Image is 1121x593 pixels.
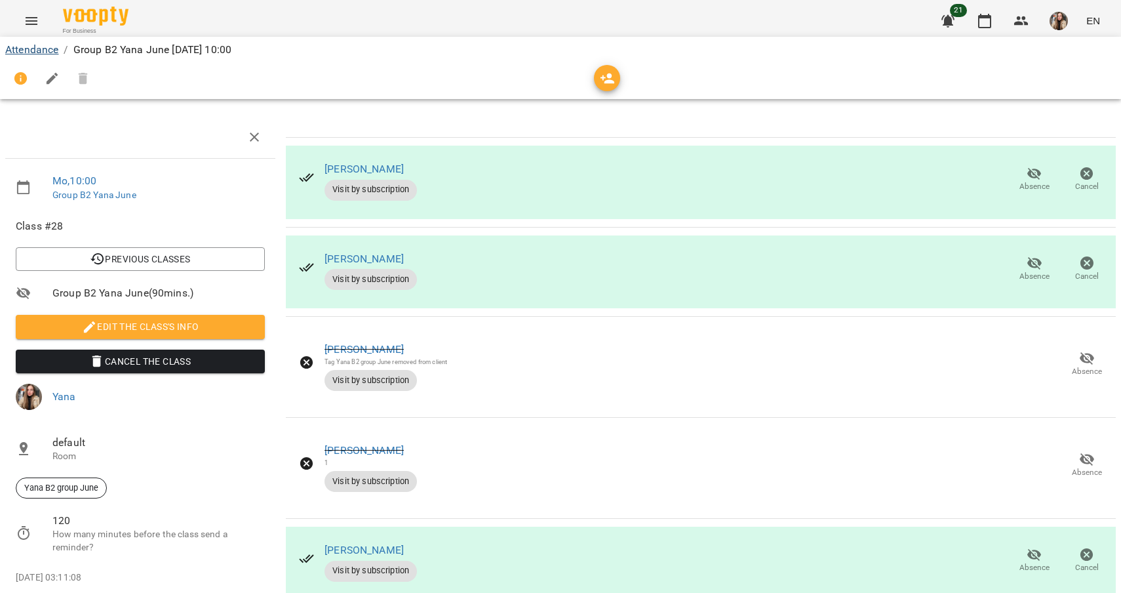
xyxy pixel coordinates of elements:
a: [PERSON_NAME] [324,253,404,265]
img: ff8a976e702017e256ed5c6ae80139e5.jpg [16,384,42,410]
img: ff8a976e702017e256ed5c6ae80139e5.jpg [1050,12,1068,30]
span: Visit by subscription [324,274,417,285]
p: How many minutes before the class send a reminder? [52,528,265,554]
button: Cancel the class [16,350,265,373]
span: Absence [1072,366,1102,377]
span: Yana B2 group June [16,482,106,494]
span: Group B2 Yana June ( 90 mins. ) [52,285,265,301]
a: Group B2 Yana June [52,190,136,200]
a: Attendance [5,43,58,56]
span: Absence [1019,271,1050,282]
button: Cancel [1061,251,1113,287]
button: Cancel [1061,161,1113,198]
span: For Business [63,27,128,35]
a: [PERSON_NAME] [324,544,404,556]
button: Absence [1008,251,1061,287]
button: Menu [16,5,47,37]
span: Visit by subscription [324,565,417,577]
button: Absence [1008,161,1061,198]
div: 1 [324,459,417,467]
span: Absence [1019,181,1050,192]
img: Voopty Logo [63,7,128,26]
p: Group B2 Yana June [DATE] 10:00 [73,42,232,58]
button: Cancel [1061,542,1113,579]
span: Class #28 [16,218,265,234]
span: 21 [950,4,967,17]
div: Tag Yana B2 group June removed from client [324,358,447,366]
button: Edit the class's Info [16,315,265,338]
button: EN [1081,9,1105,33]
a: [PERSON_NAME] [324,343,404,356]
span: EN [1086,14,1100,28]
li: / [64,42,68,58]
span: Cancel [1075,562,1099,573]
span: Absence [1072,467,1102,478]
button: Absence [1061,346,1113,383]
span: default [52,435,265,451]
p: Room [52,450,265,463]
span: Visit by subscription [324,184,417,195]
nav: breadcrumb [5,42,1116,58]
span: Cancel [1075,181,1099,192]
span: Visit by subscription [324,476,417,487]
span: Edit the class's Info [26,319,254,335]
a: Mo , 10:00 [52,174,96,187]
a: Yana [52,390,76,403]
span: Previous Classes [26,251,254,267]
a: [PERSON_NAME] [324,163,404,175]
button: Absence [1061,447,1113,484]
div: Yana B2 group June [16,478,107,499]
span: Absence [1019,562,1050,573]
span: Cancel [1075,271,1099,282]
span: 120 [52,513,265,529]
a: [PERSON_NAME] [324,444,404,457]
span: Visit by subscription [324,375,417,386]
button: Previous Classes [16,247,265,271]
p: [DATE] 03:11:08 [16,571,265,584]
button: Absence [1008,542,1061,579]
span: Cancel the class [26,354,254,369]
